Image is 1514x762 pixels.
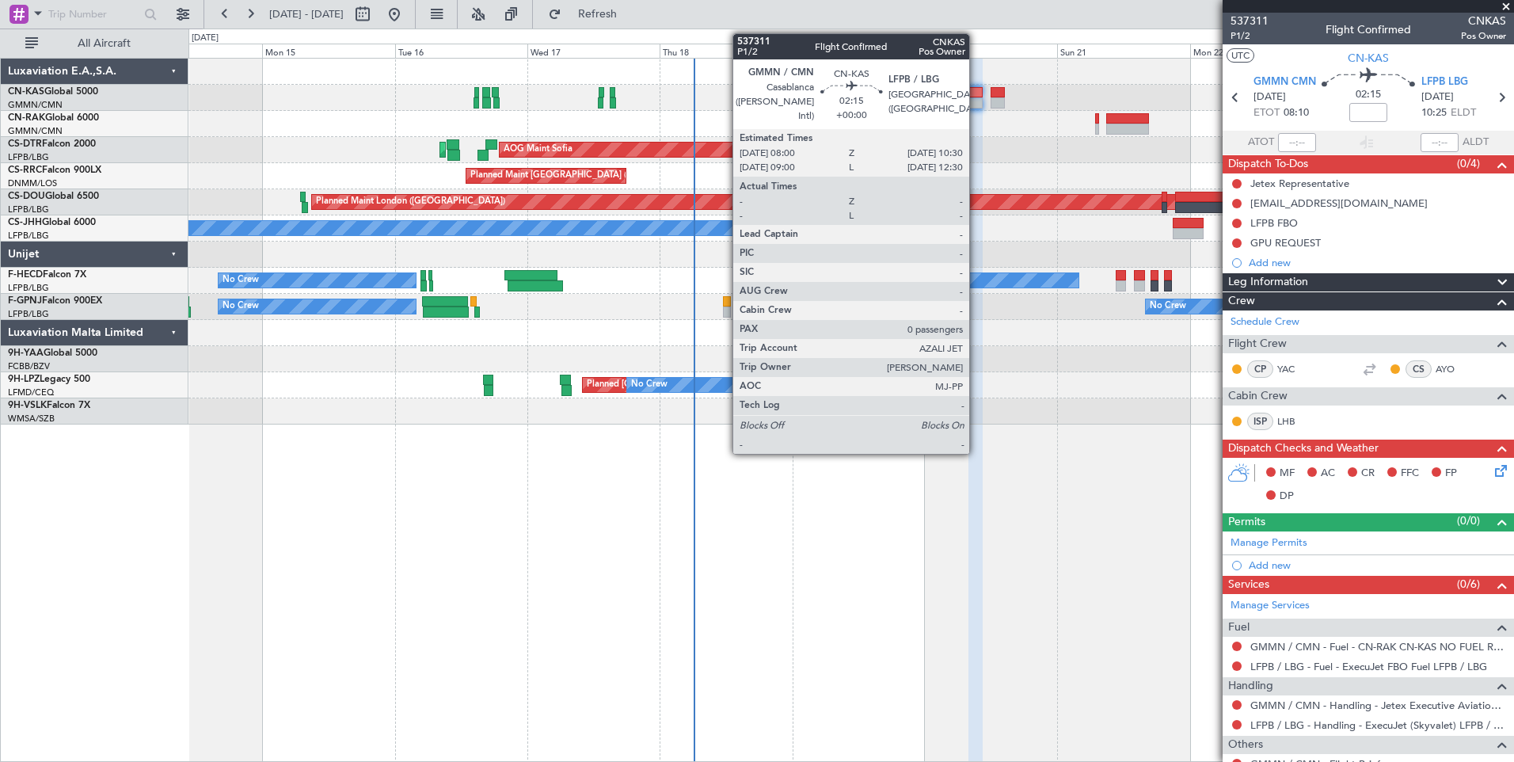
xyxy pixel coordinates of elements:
[1421,90,1454,105] span: [DATE]
[8,151,49,163] a: LFPB/LBG
[8,204,49,215] a: LFPB/LBG
[1253,105,1280,121] span: ETOT
[1249,558,1506,572] div: Add new
[1457,512,1480,529] span: (0/0)
[8,139,96,149] a: CS-DTRFalcon 2000
[1057,44,1189,58] div: Sun 21
[8,296,42,306] span: F-GPNJ
[8,218,96,227] a: CS-JHHGlobal 6000
[48,2,139,26] input: Trip Number
[1250,236,1321,250] div: GPU REQUEST
[8,113,45,123] span: CN-RAK
[565,9,631,20] span: Refresh
[793,44,925,58] div: Fri 19
[444,138,525,162] div: Planned Maint Sofia
[1228,576,1269,594] span: Services
[8,87,44,97] span: CN-KAS
[8,166,101,175] a: CS-RRCFalcon 900LX
[1457,576,1480,592] span: (0/6)
[1228,273,1308,291] span: Leg Information
[316,190,505,214] div: Planned Maint London ([GEOGRAPHIC_DATA])
[1451,105,1476,121] span: ELDT
[8,166,42,175] span: CS-RRC
[8,349,97,358] a: 9H-YAAGlobal 5000
[1248,135,1274,150] span: ATOT
[1231,598,1310,614] a: Manage Services
[8,230,49,242] a: LFPB/LBG
[1250,699,1506,712] a: GMMN / CMN - Handling - Jetex Executive Aviation [GEOGRAPHIC_DATA] GMMN / CMN
[8,375,40,384] span: 9H-LPZ
[1231,13,1269,29] span: 537311
[1253,90,1286,105] span: [DATE]
[130,44,262,58] div: Sun 14
[223,269,259,292] div: No Crew
[1247,413,1273,430] div: ISP
[1361,466,1375,482] span: CR
[8,296,102,306] a: F-GPNJFalcon 900EX
[1457,155,1480,172] span: (0/4)
[660,44,792,58] div: Thu 18
[8,192,99,201] a: CS-DOUGlobal 6500
[1228,440,1379,458] span: Dispatch Checks and Weather
[1280,466,1295,482] span: MF
[1326,21,1411,38] div: Flight Confirmed
[1277,414,1313,429] a: LHB
[1401,466,1419,482] span: FFC
[1228,387,1288,406] span: Cabin Crew
[8,360,50,372] a: FCBB/BZV
[8,282,49,294] a: LFPB/LBG
[8,218,42,227] span: CS-JHH
[1461,29,1506,43] span: Pos Owner
[1231,29,1269,43] span: P1/2
[1250,660,1487,673] a: LFPB / LBG - Fuel - ExecuJet FBO Fuel LFPB / LBG
[1250,718,1506,732] a: LFPB / LBG - Handling - ExecuJet (Skyvalet) LFPB / LBG
[541,2,636,27] button: Refresh
[17,31,172,56] button: All Aircraft
[1228,513,1265,531] span: Permits
[8,387,54,398] a: LFMD/CEQ
[1421,105,1447,121] span: 10:25
[1284,105,1309,121] span: 08:10
[1463,135,1489,150] span: ALDT
[41,38,167,49] span: All Aircraft
[527,44,660,58] div: Wed 17
[8,270,86,280] a: F-HECDFalcon 7X
[1278,133,1316,152] input: --:--
[1228,292,1255,311] span: Crew
[1348,50,1389,67] span: CN-KAS
[8,375,90,384] a: 9H-LPZLegacy 500
[1436,362,1471,376] a: AYO
[1461,13,1506,29] span: CNKAS
[8,125,63,137] a: GMMN/CMN
[1280,489,1294,505] span: DP
[760,295,926,318] div: AOG Maint Paris ([GEOGRAPHIC_DATA])
[1228,736,1263,754] span: Others
[1421,74,1468,90] span: LFPB LBG
[1321,466,1335,482] span: AC
[1277,362,1313,376] a: YAC
[1228,619,1250,637] span: Fuel
[504,138,573,162] div: AOG Maint Sofia
[1247,360,1273,378] div: CP
[1356,87,1381,103] span: 02:15
[1250,196,1428,210] div: [EMAIL_ADDRESS][DOMAIN_NAME]
[1227,48,1254,63] button: UTC
[8,349,44,358] span: 9H-YAA
[269,7,344,21] span: [DATE] - [DATE]
[8,87,98,97] a: CN-KASGlobal 5000
[8,192,45,201] span: CS-DOU
[1250,177,1349,190] div: Jetex Representative
[1231,314,1299,330] a: Schedule Crew
[192,32,219,45] div: [DATE]
[395,44,527,58] div: Tue 16
[8,139,42,149] span: CS-DTR
[631,373,668,397] div: No Crew
[8,401,47,410] span: 9H-VSLK
[8,401,90,410] a: 9H-VSLKFalcon 7X
[8,270,43,280] span: F-HECD
[1228,155,1308,173] span: Dispatch To-Dos
[8,308,49,320] a: LFPB/LBG
[1231,535,1307,551] a: Manage Permits
[587,373,811,397] div: Planned [GEOGRAPHIC_DATA] ([GEOGRAPHIC_DATA])
[925,44,1057,58] div: Sat 20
